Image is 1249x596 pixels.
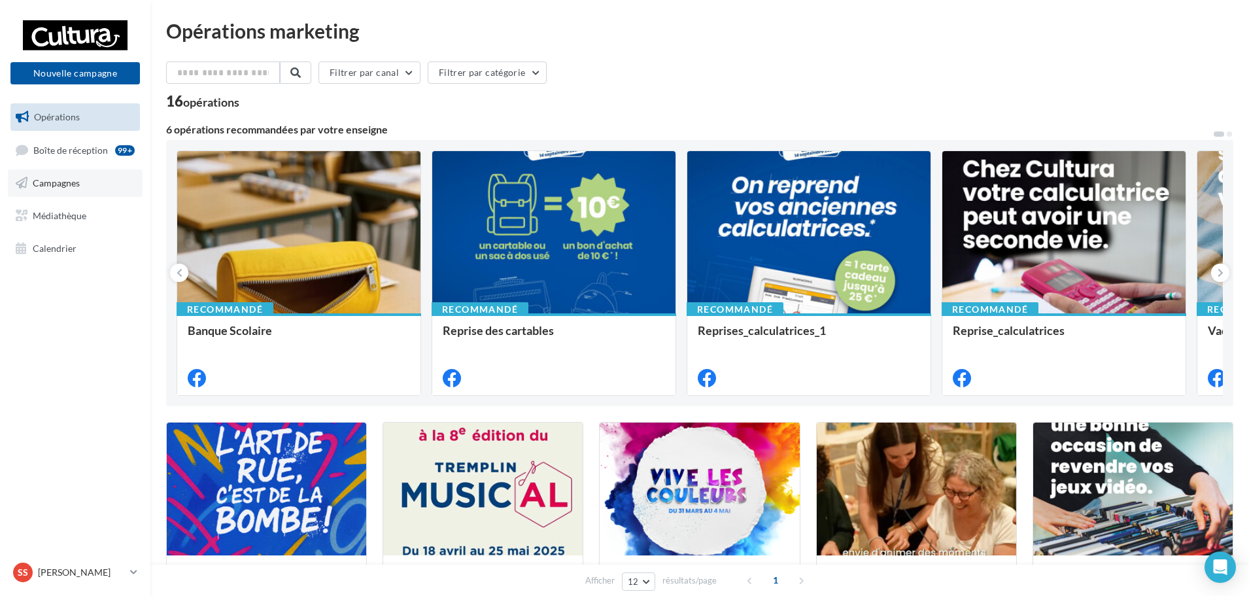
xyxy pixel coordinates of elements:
[432,302,528,317] div: Recommandé
[765,570,786,591] span: 1
[942,302,1038,317] div: Recommandé
[8,235,143,262] a: Calendrier
[10,62,140,84] button: Nouvelle campagne
[687,302,783,317] div: Recommandé
[166,94,239,109] div: 16
[166,21,1233,41] div: Opérations marketing
[8,202,143,230] a: Médiathèque
[38,566,125,579] p: [PERSON_NAME]
[8,103,143,131] a: Opérations
[8,169,143,197] a: Campagnes
[622,572,655,591] button: 12
[8,136,143,164] a: Boîte de réception99+
[115,145,135,156] div: 99+
[183,96,239,108] div: opérations
[1205,552,1236,583] div: Open Intercom Messenger
[33,144,108,155] span: Boîte de réception
[177,302,273,317] div: Recommandé
[33,210,86,221] span: Médiathèque
[33,177,80,188] span: Campagnes
[34,111,80,122] span: Opérations
[318,61,420,84] button: Filtrer par canal
[18,566,28,579] span: SS
[443,323,554,338] span: Reprise des cartables
[953,323,1065,338] span: Reprise_calculatrices
[10,560,140,585] a: SS [PERSON_NAME]
[428,61,547,84] button: Filtrer par catégorie
[166,124,1212,135] div: 6 opérations recommandées par votre enseigne
[698,323,826,338] span: Reprises_calculatrices_1
[628,576,639,587] span: 12
[585,574,615,587] span: Afficher
[188,323,272,338] span: Banque Scolaire
[662,574,717,587] span: résultats/page
[33,242,77,253] span: Calendrier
